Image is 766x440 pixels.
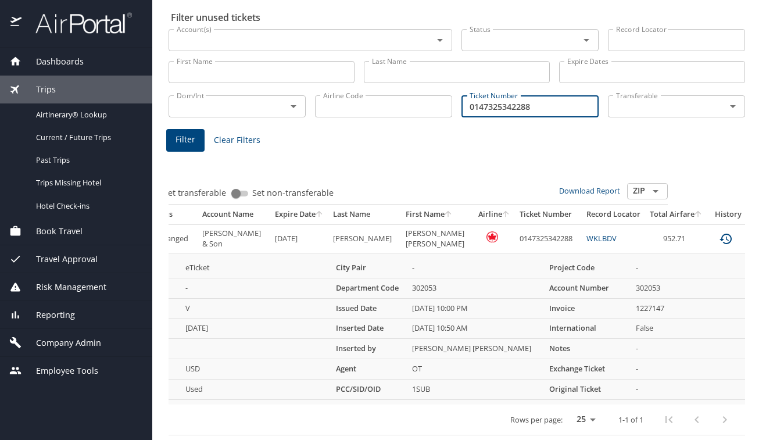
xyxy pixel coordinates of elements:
th: Original Ticket [545,380,631,400]
td: [DATE] [181,319,331,339]
span: Airtinerary® Lookup [36,109,138,120]
td: Used [181,380,331,400]
th: Expire Date [270,205,328,224]
td: V [181,298,331,319]
td: [PERSON_NAME] [PERSON_NAME] [401,224,474,253]
span: Reporting [22,309,75,321]
span: Dashboards [22,55,84,68]
th: PCC/SID/OID [331,380,408,400]
th: Invoice [545,298,631,319]
td: 302053 [407,278,545,298]
th: Total Airfare [645,205,707,224]
th: Inserted by [331,339,408,359]
span: Company Admin [22,337,101,349]
p: Rows per page: [510,416,563,424]
span: Current / Future Trips [36,132,138,143]
button: Open [647,183,664,199]
span: Trips [22,83,56,96]
th: Exchange Ticket [545,359,631,380]
span: Filter [176,133,195,147]
th: Project Code [545,258,631,278]
th: Issued Date [331,298,408,319]
table: more info about unused tickets [101,258,763,400]
th: Notes [545,339,631,359]
td: [PERSON_NAME] [PERSON_NAME] [407,339,545,359]
span: Book Travel [22,225,83,238]
td: eTicket [181,258,331,278]
button: sort [316,211,324,219]
span: Travel Approval [22,253,98,266]
th: Record Locator [582,205,645,224]
th: Agent [331,359,408,380]
td: - [631,339,763,359]
a: WKLBDV [586,233,617,244]
td: [DATE] [270,224,328,253]
td: OT [407,359,545,380]
td: [PERSON_NAME] & Son [198,224,270,253]
th: Account Number [545,278,631,298]
th: History [707,205,749,224]
td: 1227147 [631,298,763,319]
td: - [181,278,331,298]
span: Past Trips [36,155,138,166]
th: First Name [401,205,474,224]
td: - [631,380,763,400]
th: City Pair [331,258,408,278]
th: Ticket Number [515,205,582,224]
span: Set transferable [163,189,226,197]
td: 0147325342288 [515,224,582,253]
button: Clear Filters [209,130,265,151]
th: International [545,319,631,339]
td: - [631,359,763,380]
a: Download Report [559,185,620,196]
td: [DATE] 10:50 AM [407,319,545,339]
td: 302053 [631,278,763,298]
button: Filter [166,129,205,152]
img: airportal-logo.png [23,12,132,34]
td: 952.71 [645,224,707,253]
span: Trips Missing Hotel [36,177,138,188]
td: [PERSON_NAME] [328,224,401,253]
button: sort [502,211,510,219]
h2: Filter unused tickets [171,8,747,27]
span: Clear Filters [214,133,260,148]
td: 1SUB [407,380,545,400]
img: icon-airportal.png [10,12,23,34]
button: sort [445,211,453,219]
th: Last Name [328,205,401,224]
button: Open [285,98,302,115]
td: [DATE] 10:00 PM [407,298,545,319]
td: - [631,258,763,278]
select: rows per page [567,411,600,428]
th: Status [146,205,198,224]
th: Inserted Date [331,319,408,339]
td: USD [181,359,331,380]
td: False [631,319,763,339]
p: 1-1 of 1 [618,416,643,424]
span: Hotel Check-ins [36,201,138,212]
td: Exchanged [146,224,198,253]
button: Open [578,32,595,48]
th: Department Code [331,278,408,298]
span: Set non-transferable [252,189,334,197]
th: Airline [474,205,515,224]
span: Employee Tools [22,364,98,377]
button: sort [695,211,703,219]
button: Open [725,98,741,115]
span: Risk Management [22,281,106,294]
button: Open [432,32,448,48]
h3: 1 Results [91,163,668,183]
img: Air Canada [486,231,498,243]
th: Account Name [198,205,270,224]
td: - [407,258,545,278]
